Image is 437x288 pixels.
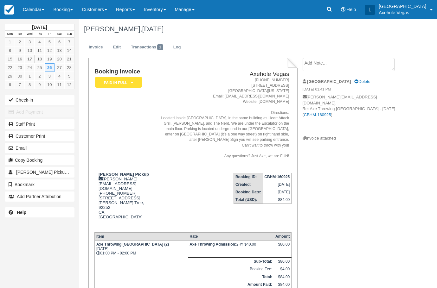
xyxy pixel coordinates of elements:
a: 3 [25,38,35,46]
th: Sat [55,31,64,38]
button: Add Payment [5,107,74,117]
th: Amount [274,233,292,241]
a: 7 [64,38,74,46]
a: 28 [64,63,74,72]
a: Edit [108,41,125,53]
a: 27 [55,63,64,72]
th: Tue [15,31,25,38]
a: 2 [35,72,44,80]
em: [DATE] 01:41 PM [303,87,402,94]
strong: CBHM-160925 [264,175,290,179]
a: 25 [35,63,44,72]
a: Staff Print [5,119,74,129]
a: 10 [45,80,55,89]
a: 8 [5,46,15,55]
td: $4.00 [274,265,292,273]
td: $80.00 [274,258,292,266]
a: CBHM-160925 [304,112,331,117]
span: Help [347,7,356,12]
th: Total: [188,273,274,281]
span: 1 [157,44,163,50]
button: Copy Booking [5,155,74,165]
a: 18 [35,55,44,63]
h1: Booking Invoice [94,68,155,75]
a: 21 [64,55,74,63]
th: Booking ID: [234,173,263,181]
a: 3 [45,72,55,80]
a: 30 [15,72,25,80]
th: Thu [35,31,44,38]
img: checkfront-main-nav-mini-logo.png [4,5,14,15]
button: Check-in [5,95,74,105]
a: 14 [64,46,74,55]
em: Paid in Full [95,77,142,88]
th: Item [94,233,188,241]
th: Rate [188,233,274,241]
p: [GEOGRAPHIC_DATA] [379,3,426,9]
a: 5 [45,38,55,46]
td: [DATE] [263,188,292,196]
a: 9 [15,46,25,55]
address: [PHONE_NUMBER] [STREET_ADDRESS] [GEOGRAPHIC_DATA][US_STATE] Email: [EMAIL_ADDRESS][DOMAIN_NAME] W... [157,78,289,159]
a: 22 [5,63,15,72]
td: [DATE] [263,181,292,188]
h2: Axehole Vegas [157,71,289,78]
a: 5 [64,72,74,80]
a: 11 [55,80,64,89]
strong: [PERSON_NAME] Pickup [99,172,149,177]
a: 20 [55,55,64,63]
div: Invoice attached [303,135,402,141]
th: Wed [25,31,35,38]
td: $84.00 [263,196,292,204]
strong: Axe Throwing Admission [190,242,236,247]
a: 17 [25,55,35,63]
strong: [DATE] [32,25,47,30]
th: Fri [45,31,55,38]
div: $80.00 [275,242,290,252]
a: 12 [64,80,74,89]
a: 10 [25,46,35,55]
a: Log [169,41,186,53]
a: 12 [45,46,55,55]
th: Total (USD): [234,196,263,204]
div: L [365,5,375,15]
th: Booking Date: [234,188,263,196]
span: 1 [68,170,74,175]
a: 26 [45,63,55,72]
i: Help [341,7,345,12]
a: Customer Print [5,131,74,141]
a: 23 [15,63,25,72]
button: Bookmark [5,179,74,190]
a: 7 [15,80,25,89]
td: [DATE] 01:00 PM - 02:00 PM [94,241,188,257]
a: Delete [354,79,370,84]
a: 6 [5,80,15,89]
a: 2 [15,38,25,46]
a: 24 [25,63,35,72]
a: 9 [35,80,44,89]
button: Add Partner Attribution [5,191,74,202]
a: 19 [45,55,55,63]
a: Transactions1 [126,41,168,53]
a: 6 [55,38,64,46]
a: Paid in Full [94,77,140,88]
b: Help [17,210,26,215]
strong: [GEOGRAPHIC_DATA] [307,79,351,84]
a: Invoice [84,41,108,53]
a: 4 [35,38,44,46]
a: 15 [5,55,15,63]
p: [PERSON_NAME][EMAIL_ADDRESS][DOMAIN_NAME], Re: Axe Throwing [GEOGRAPHIC_DATA] - [DATE] ( ) [303,94,402,135]
a: 11 [35,46,44,55]
td: $84.00 [274,273,292,281]
h1: [PERSON_NAME], [84,25,402,33]
button: Email [5,143,74,153]
a: Help [5,207,74,217]
div: [PERSON_NAME][EMAIL_ADDRESS][DOMAIN_NAME] [PHONE_NUMBER] [STREET_ADDRESS] [PERSON_NAME] Tree, 922... [94,172,155,227]
td: Booking Fee: [188,265,274,273]
a: 29 [5,72,15,80]
a: 4 [55,72,64,80]
a: 16 [15,55,25,63]
a: 8 [25,80,35,89]
a: 1 [5,38,15,46]
span: [DATE] [142,25,164,33]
